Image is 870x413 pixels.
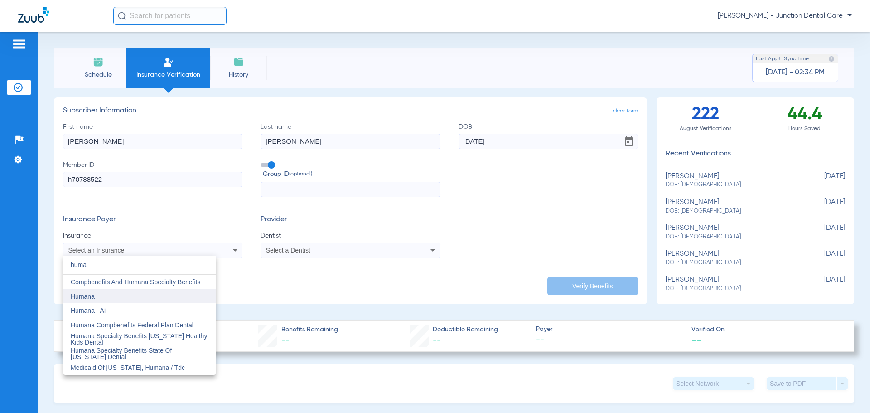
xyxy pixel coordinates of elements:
span: Humana Compbenefits Federal Plan Dental [71,321,193,329]
span: Humana Specialty Benefits [US_STATE] Healthy Kids Dental [71,332,207,346]
input: dropdown search [63,256,216,274]
span: Humana - Ai [71,307,106,314]
span: Humana [71,293,95,300]
span: Compbenefits And Humana Specialty Benefits [71,278,200,286]
span: Medicaid Of [US_STATE], Humana / Tdc [71,364,185,371]
span: Humana Specialty Benefits State Of [US_STATE] Dental [71,347,172,360]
